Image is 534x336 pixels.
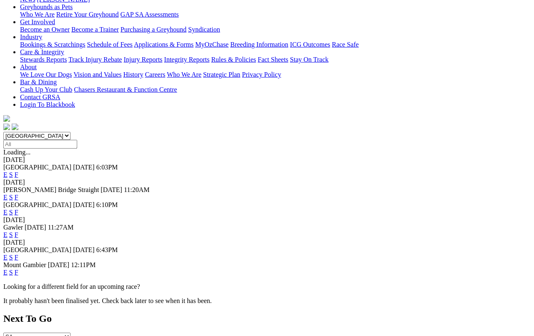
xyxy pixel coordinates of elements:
a: We Love Our Dogs [20,71,72,78]
a: Get Involved [20,18,55,25]
a: Stay On Track [290,56,328,63]
span: Loading... [3,149,30,156]
div: Greyhounds as Pets [20,11,531,18]
a: Become a Trainer [71,26,119,33]
a: F [15,171,18,178]
partial: It probably hasn't been finalised yet. Check back later to see when it has been. [3,297,212,304]
a: F [15,194,18,201]
a: E [3,171,8,178]
a: ICG Outcomes [290,41,330,48]
span: 12:11PM [71,261,96,268]
div: [DATE] [3,216,531,224]
a: S [9,269,13,276]
span: 6:03PM [96,164,118,171]
a: Fact Sheets [258,56,288,63]
span: [DATE] [101,186,122,193]
a: Care & Integrity [20,48,64,56]
a: Cash Up Your Club [20,86,72,93]
p: Looking for a different field for an upcoming race? [3,283,531,291]
a: Schedule of Fees [87,41,132,48]
span: 11:20AM [124,186,150,193]
a: Vision and Values [73,71,121,78]
a: Stewards Reports [20,56,67,63]
a: E [3,209,8,216]
a: S [9,171,13,178]
div: [DATE] [3,156,531,164]
h2: Next To Go [3,313,531,324]
a: E [3,194,8,201]
div: About [20,71,531,78]
a: Integrity Reports [164,56,209,63]
span: [PERSON_NAME] Bridge Straight [3,186,99,193]
div: [DATE] [3,179,531,186]
input: Select date [3,140,77,149]
div: Care & Integrity [20,56,531,63]
div: Get Involved [20,26,531,33]
span: Gawler [3,224,23,231]
a: F [15,269,18,276]
a: Contact GRSA [20,93,60,101]
span: 11:27AM [48,224,74,231]
a: F [15,254,18,261]
span: [GEOGRAPHIC_DATA] [3,246,71,253]
a: E [3,254,8,261]
img: twitter.svg [12,124,18,130]
a: Strategic Plan [203,71,240,78]
a: S [9,194,13,201]
span: [DATE] [73,164,95,171]
a: S [9,209,13,216]
div: Bar & Dining [20,86,531,93]
a: Privacy Policy [242,71,281,78]
a: GAP SA Assessments [121,11,179,18]
a: E [3,269,8,276]
a: Who We Are [20,11,55,18]
a: Careers [145,71,165,78]
span: Mount Gambier [3,261,46,268]
a: Breeding Information [230,41,288,48]
a: Greyhounds as Pets [20,3,73,10]
a: Bar & Dining [20,78,57,86]
span: [DATE] [73,246,95,253]
a: MyOzChase [195,41,229,48]
a: Purchasing a Greyhound [121,26,186,33]
a: Industry [20,33,42,40]
a: E [3,231,8,238]
a: Race Safe [332,41,358,48]
span: 6:43PM [96,246,118,253]
img: logo-grsa-white.png [3,115,10,122]
a: Login To Blackbook [20,101,75,108]
div: [DATE] [3,239,531,246]
span: [DATE] [73,201,95,208]
span: [GEOGRAPHIC_DATA] [3,164,71,171]
span: [GEOGRAPHIC_DATA] [3,201,71,208]
span: 6:10PM [96,201,118,208]
a: Track Injury Rebate [68,56,122,63]
a: Syndication [188,26,220,33]
a: Injury Reports [123,56,162,63]
a: History [123,71,143,78]
a: S [9,231,13,238]
a: About [20,63,37,71]
span: [DATE] [25,224,46,231]
img: facebook.svg [3,124,10,130]
a: Bookings & Scratchings [20,41,85,48]
a: Applications & Forms [134,41,194,48]
a: Become an Owner [20,26,70,33]
div: Industry [20,41,531,48]
a: S [9,254,13,261]
a: Rules & Policies [211,56,256,63]
a: Chasers Restaurant & Function Centre [74,86,177,93]
a: Who We Are [167,71,202,78]
a: F [15,231,18,238]
a: Retire Your Greyhound [56,11,119,18]
span: [DATE] [48,261,70,268]
a: F [15,209,18,216]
